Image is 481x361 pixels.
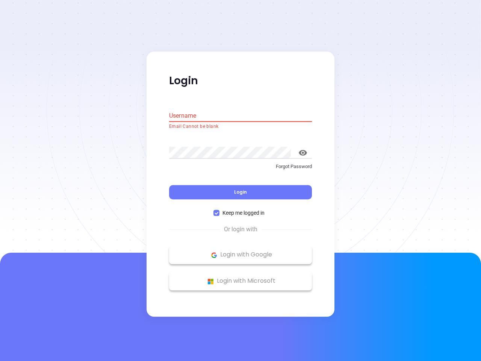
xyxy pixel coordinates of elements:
p: Login with Google [173,249,308,261]
button: toggle password visibility [294,144,312,162]
button: Google Logo Login with Google [169,246,312,264]
p: Login with Microsoft [173,276,308,287]
p: Login [169,74,312,88]
span: Or login with [220,225,261,234]
button: Login [169,185,312,200]
a: Forgot Password [169,163,312,176]
span: Login [234,189,247,196]
p: Forgot Password [169,163,312,170]
img: Microsoft Logo [206,277,215,286]
span: Keep me logged in [219,209,268,217]
p: Email Cannot be blank [169,123,312,130]
button: Microsoft Logo Login with Microsoft [169,272,312,291]
img: Google Logo [209,250,219,260]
